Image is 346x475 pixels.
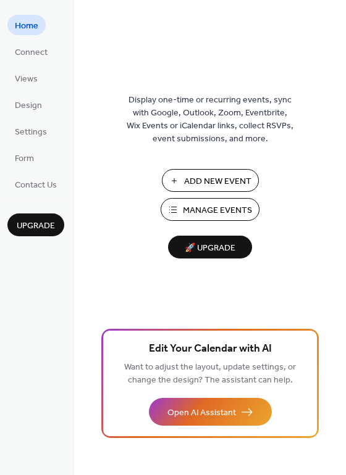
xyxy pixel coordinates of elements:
[162,169,259,192] button: Add New Event
[7,174,64,194] a: Contact Us
[7,121,54,141] a: Settings
[17,220,55,233] span: Upgrade
[7,15,46,35] a: Home
[15,179,57,192] span: Contact Us
[161,198,259,221] button: Manage Events
[149,398,272,426] button: Open AI Assistant
[15,46,48,59] span: Connect
[175,240,245,257] span: 🚀 Upgrade
[7,94,49,115] a: Design
[168,236,252,258] button: 🚀 Upgrade
[127,94,293,146] span: Display one-time or recurring events, sync with Google, Outlook, Zoom, Eventbrite, Wix Events or ...
[7,41,55,62] a: Connect
[7,68,45,88] a: Views
[7,147,41,168] a: Form
[15,20,38,33] span: Home
[7,213,64,236] button: Upgrade
[15,99,42,112] span: Design
[184,175,251,188] span: Add New Event
[15,126,47,139] span: Settings
[15,73,38,86] span: Views
[183,204,252,217] span: Manage Events
[149,341,272,358] span: Edit Your Calendar with AI
[15,152,34,165] span: Form
[167,407,236,419] span: Open AI Assistant
[124,359,296,389] span: Want to adjust the layout, update settings, or change the design? The assistant can help.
